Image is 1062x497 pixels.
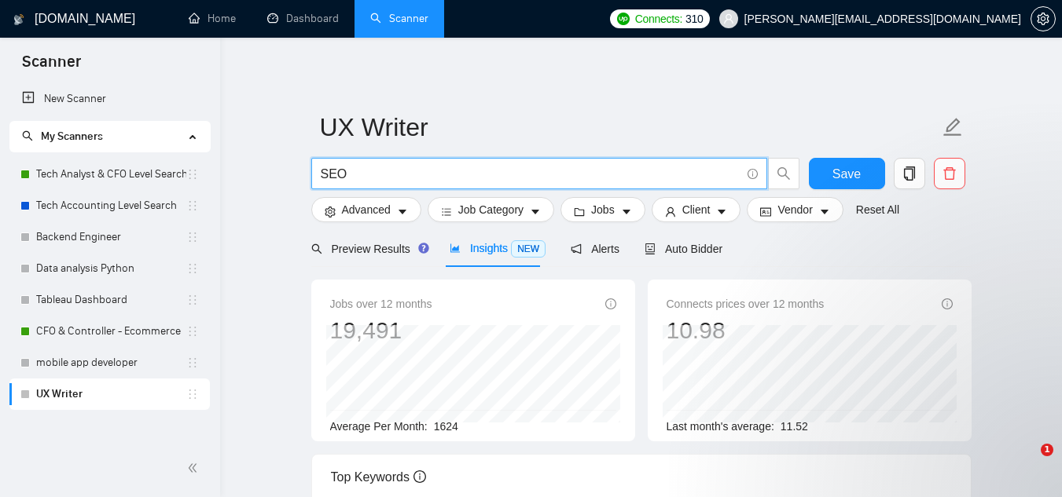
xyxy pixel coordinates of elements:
[667,420,774,433] span: Last month's average:
[41,130,103,143] span: My Scanners
[511,240,546,258] span: NEW
[645,243,722,255] span: Auto Bidder
[325,206,336,217] span: setting
[665,206,676,217] span: user
[186,199,199,212] span: holder
[9,190,210,221] li: Tech Accounting Level Search
[1031,13,1056,25] a: setting
[36,284,186,316] a: Tableau Dashboard
[450,242,546,254] span: Insights
[22,83,197,115] a: New Scanner
[311,243,424,255] span: Preview Results
[635,10,682,27] span: Connects:
[894,158,925,189] button: copy
[9,253,210,284] li: Data analysis Python
[819,206,830,217] span: caret-down
[768,158,799,189] button: search
[571,243,582,254] span: notification
[9,159,210,190] li: Tech Analyst & CFO Level Search
[716,206,727,217] span: caret-down
[934,158,965,189] button: delete
[342,201,391,218] span: Advanced
[723,13,734,24] span: user
[9,83,210,115] li: New Scanner
[311,243,322,254] span: search
[1031,13,1055,25] span: setting
[9,378,210,410] li: UX Writer
[943,117,963,137] span: edit
[747,197,843,222] button: idcardVendorcaret-down
[760,206,771,217] span: idcard
[617,13,630,25] img: upwork-logo.png
[36,190,186,221] a: Tech Accounting Level Search
[320,108,939,147] input: Scanner name...
[36,159,186,190] a: Tech Analyst & CFO Level Search
[187,460,203,476] span: double-left
[9,50,94,83] span: Scanner
[748,169,758,179] span: info-circle
[667,295,825,312] span: Connects prices over 12 months
[186,356,199,369] span: holder
[591,201,615,218] span: Jobs
[560,197,645,222] button: folderJobscaret-down
[22,130,103,143] span: My Scanners
[769,166,799,181] span: search
[682,201,711,218] span: Client
[9,316,210,347] li: CFO & Controller - Ecommerce
[186,325,199,338] span: holder
[441,206,452,217] span: bars
[1009,444,1046,481] iframe: Intercom live chat
[413,470,426,483] span: info-circle
[330,295,432,312] span: Jobs over 12 months
[809,158,885,189] button: Save
[605,298,616,309] span: info-circle
[36,316,186,347] a: CFO & Controller - Ecommerce
[36,378,186,410] a: UX Writer
[186,262,199,275] span: holder
[458,201,524,218] span: Job Category
[667,316,825,345] div: 10.98
[942,298,953,309] span: info-circle
[450,243,461,254] span: area-chart
[311,197,421,222] button: settingAdvancedcaret-down
[330,420,428,433] span: Average Per Month:
[370,12,428,25] a: searchScanner
[685,10,703,27] span: 310
[321,164,740,184] input: Search Freelance Jobs...
[330,316,432,345] div: 19,491
[267,12,339,25] a: dashboardDashboard
[621,206,632,217] span: caret-down
[434,420,458,433] span: 1624
[530,206,541,217] span: caret-down
[22,130,33,141] span: search
[36,221,186,253] a: Backend Engineer
[777,201,812,218] span: Vendor
[186,168,199,181] span: holder
[186,294,199,306] span: holder
[832,164,861,184] span: Save
[13,7,24,32] img: logo
[895,166,924,181] span: copy
[571,243,619,255] span: Alerts
[417,241,431,255] div: Tooltip anchor
[9,221,210,253] li: Backend Engineer
[397,206,408,217] span: caret-down
[186,231,199,243] span: holder
[36,347,186,378] a: mobile app developer
[9,347,210,378] li: mobile app developer
[428,197,554,222] button: barsJob Categorycaret-down
[189,12,236,25] a: homeHome
[935,166,965,181] span: delete
[186,388,199,400] span: holder
[1031,6,1056,31] button: setting
[36,253,186,284] a: Data analysis Python
[574,206,585,217] span: folder
[9,284,210,316] li: Tableau Dashboard
[1041,444,1053,456] span: 1
[856,201,899,218] a: Reset All
[645,243,656,254] span: robot
[652,197,741,222] button: userClientcaret-down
